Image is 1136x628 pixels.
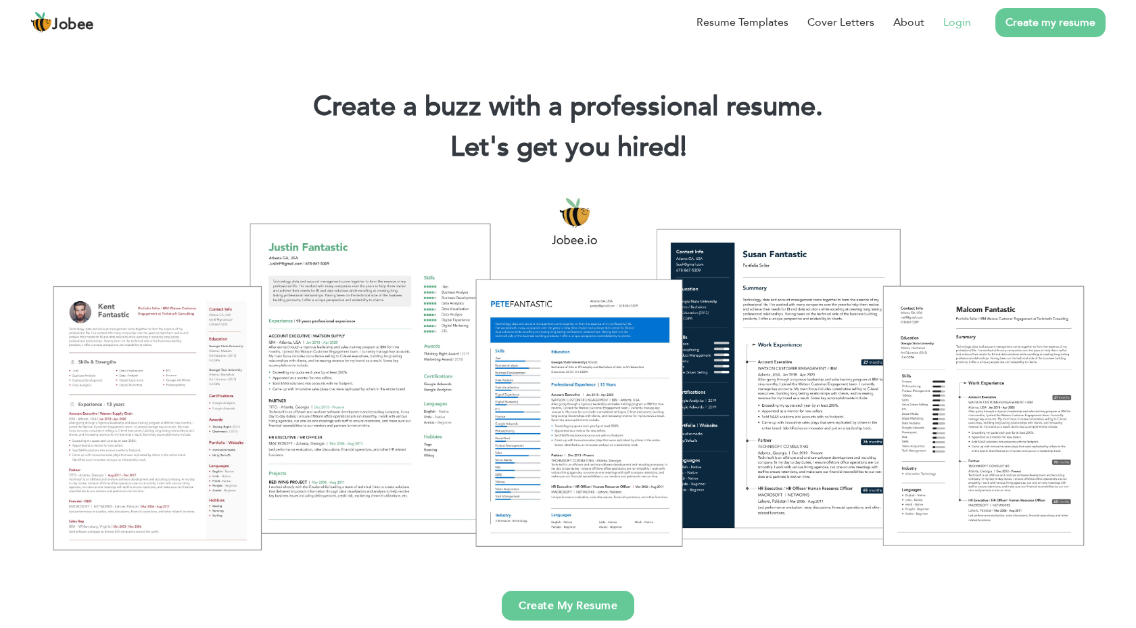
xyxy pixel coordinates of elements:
span: Jobee [52,18,94,32]
a: Create My Resume [502,591,634,621]
span: get you hired! [517,129,687,166]
a: Create my resume [995,8,1106,37]
a: Resume Templates [696,14,788,30]
a: Jobee [30,12,94,33]
a: Cover Letters [807,14,874,30]
h2: Let's [20,130,1116,165]
h1: Create a buzz with a professional resume. [20,89,1116,125]
a: Login [943,14,971,30]
a: About [893,14,924,30]
span: | [680,129,686,166]
img: jobee.io [30,12,52,33]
